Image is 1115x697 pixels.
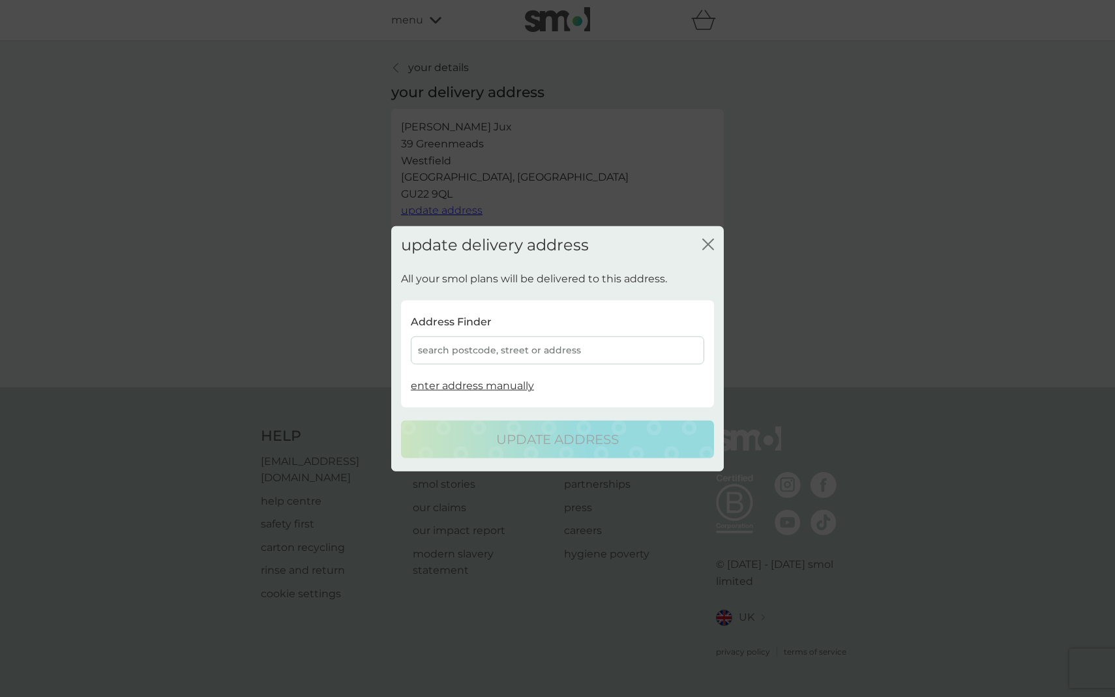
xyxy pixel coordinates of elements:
button: enter address manually [411,378,534,394]
p: update address [496,429,619,450]
span: enter address manually [411,379,534,392]
div: search postcode, street or address [411,336,704,364]
button: close [702,238,714,252]
p: All your smol plans will be delivered to this address. [401,271,667,288]
button: update address [401,421,714,458]
p: Address Finder [411,314,492,331]
h2: update delivery address [401,235,589,254]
